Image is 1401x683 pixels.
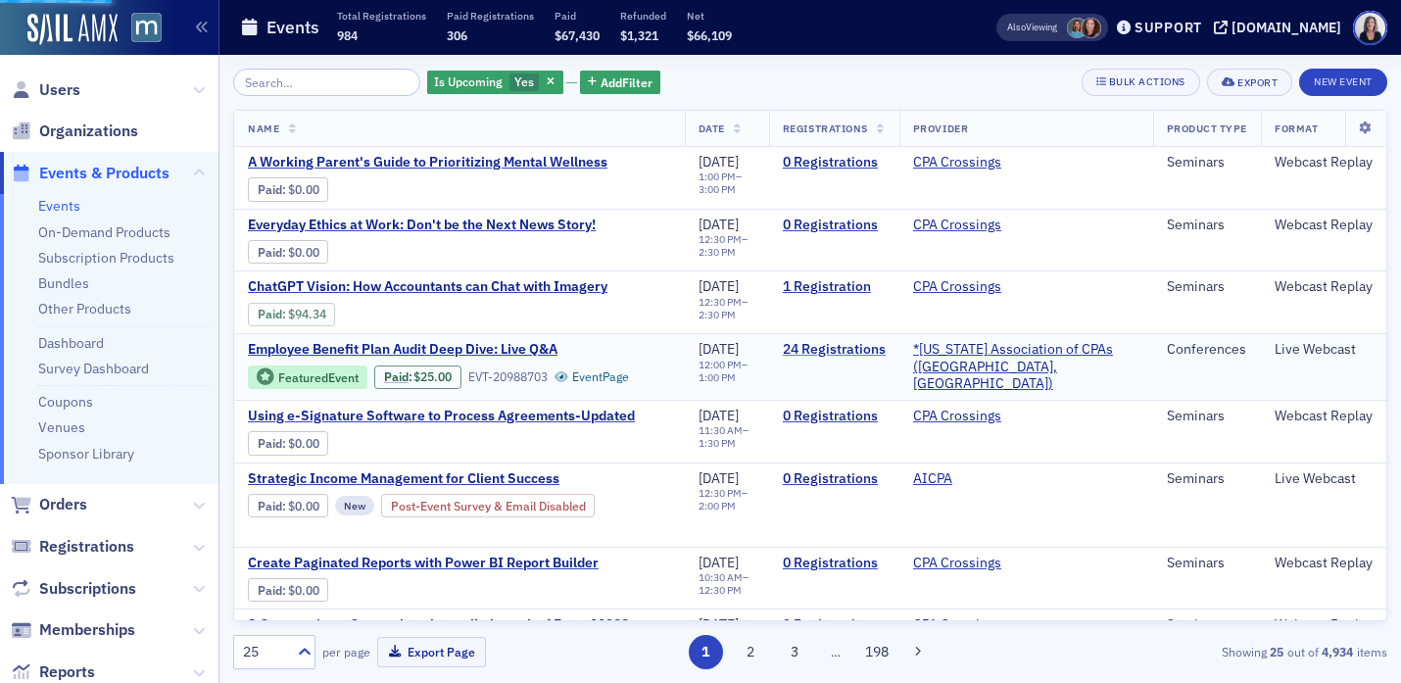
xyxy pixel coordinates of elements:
button: 1 [689,635,723,669]
span: ChatGPT Vision: How Accountants can Chat with Imagery [248,278,607,296]
button: Bulk Actions [1082,69,1200,96]
div: Webcast Replay [1275,278,1373,296]
span: $0.00 [288,182,319,197]
a: 0 Registrations [783,408,886,425]
a: On-Demand Products [38,223,170,241]
div: Live Webcast [1275,341,1373,359]
span: *Maryland Association of CPAs (Timonium, MD) [913,341,1139,393]
strong: 4,934 [1319,643,1357,660]
a: 0 Registrations [783,217,886,234]
a: CPA Crossings [913,154,1001,171]
div: Bulk Actions [1109,76,1185,87]
span: CPA Crossings [913,616,1037,634]
span: Profile [1353,11,1387,45]
img: SailAMX [27,14,118,45]
span: $67,430 [555,27,600,43]
a: Events [38,197,80,215]
a: Bundles [38,274,89,292]
time: 10:30 AM [699,570,743,584]
span: Orders [39,494,87,515]
button: 2 [733,635,767,669]
div: Paid: 0 - $0 [248,494,328,517]
a: 24 Registrations [783,341,886,359]
time: 2:30 PM [699,308,736,321]
button: Export Page [377,637,486,667]
a: 0 Registrations [783,154,886,171]
button: New Event [1299,69,1387,96]
a: CPA Crossings [913,217,1001,234]
div: Also [1007,21,1026,33]
span: : [258,307,288,321]
div: Webcast Replay [1275,555,1373,572]
div: Export [1237,77,1278,88]
a: Subscription Products [38,249,174,267]
span: [DATE] [699,153,739,171]
input: Search… [233,69,420,96]
span: Margaret DeRoose [1067,18,1087,38]
span: $0.00 [288,583,319,598]
div: Paid: 0 - $0 [248,431,328,455]
span: Strategic Income Management for Client Success [248,470,577,488]
div: Featured Event [248,366,367,390]
span: AICPA [913,470,1037,488]
span: [DATE] [699,554,739,571]
span: Subscriptions [39,578,136,600]
strong: 25 [1267,643,1287,660]
time: 12:00 PM [699,358,742,371]
span: [DATE] [699,277,739,295]
div: Paid: 0 - $0 [248,177,328,201]
div: Support [1135,19,1202,36]
button: Export [1207,69,1292,96]
div: Yes [427,71,563,95]
span: Registrations [39,536,134,558]
p: Paid Registrations [447,9,534,23]
span: Organizations [39,121,138,142]
p: Refunded [620,9,666,23]
span: $25.00 [413,369,452,384]
span: Date [699,122,725,135]
div: Webcast Replay [1275,217,1373,234]
a: AICPA [913,470,952,488]
span: Events & Products [39,163,169,184]
a: Venues [38,418,85,436]
a: Dashboard [38,334,104,352]
span: [DATE] [699,216,739,233]
a: CPA Crossings [913,555,1001,572]
img: SailAMX [131,13,162,43]
a: Memberships [11,619,135,641]
div: Paid: 0 - $0 [248,578,328,602]
a: CPA Crossings [913,278,1001,296]
div: Showing out of items [1016,643,1387,660]
span: : [258,499,288,513]
time: 11:30 AM [699,423,743,437]
a: EventPage [555,369,629,384]
button: [DOMAIN_NAME] [1214,21,1348,34]
span: Natalie Antonakas [1081,18,1101,38]
span: [DATE] [699,340,739,358]
a: Paid [258,245,282,260]
a: Everyday Ethics at Work: Don't be the Next News Story! [248,217,596,234]
div: – [699,424,755,450]
span: $1,321 [620,27,658,43]
a: S Corporations: Comprehensive walk through of Form 1120S [248,616,630,634]
span: [DATE] [699,615,739,633]
span: $94.34 [288,307,326,321]
a: Paid [258,583,282,598]
time: 3:00 PM [699,182,736,196]
span: Product Type [1167,122,1247,135]
span: Is Upcoming [434,73,503,89]
a: Employee Benefit Plan Audit Deep Dive: Live Q&A [248,341,629,359]
a: Strategic Income Management for Client Success [248,470,671,488]
div: Seminars [1167,555,1247,572]
span: Viewing [1007,21,1057,34]
div: Webcast Replay [1275,154,1373,171]
a: Sponsor Library [38,445,134,463]
a: 0 Registrations [783,470,886,488]
span: Yes [514,73,534,89]
a: Paid [258,182,282,197]
span: 306 [447,27,467,43]
div: Webcast Replay [1275,616,1373,634]
span: Reports [39,661,95,683]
